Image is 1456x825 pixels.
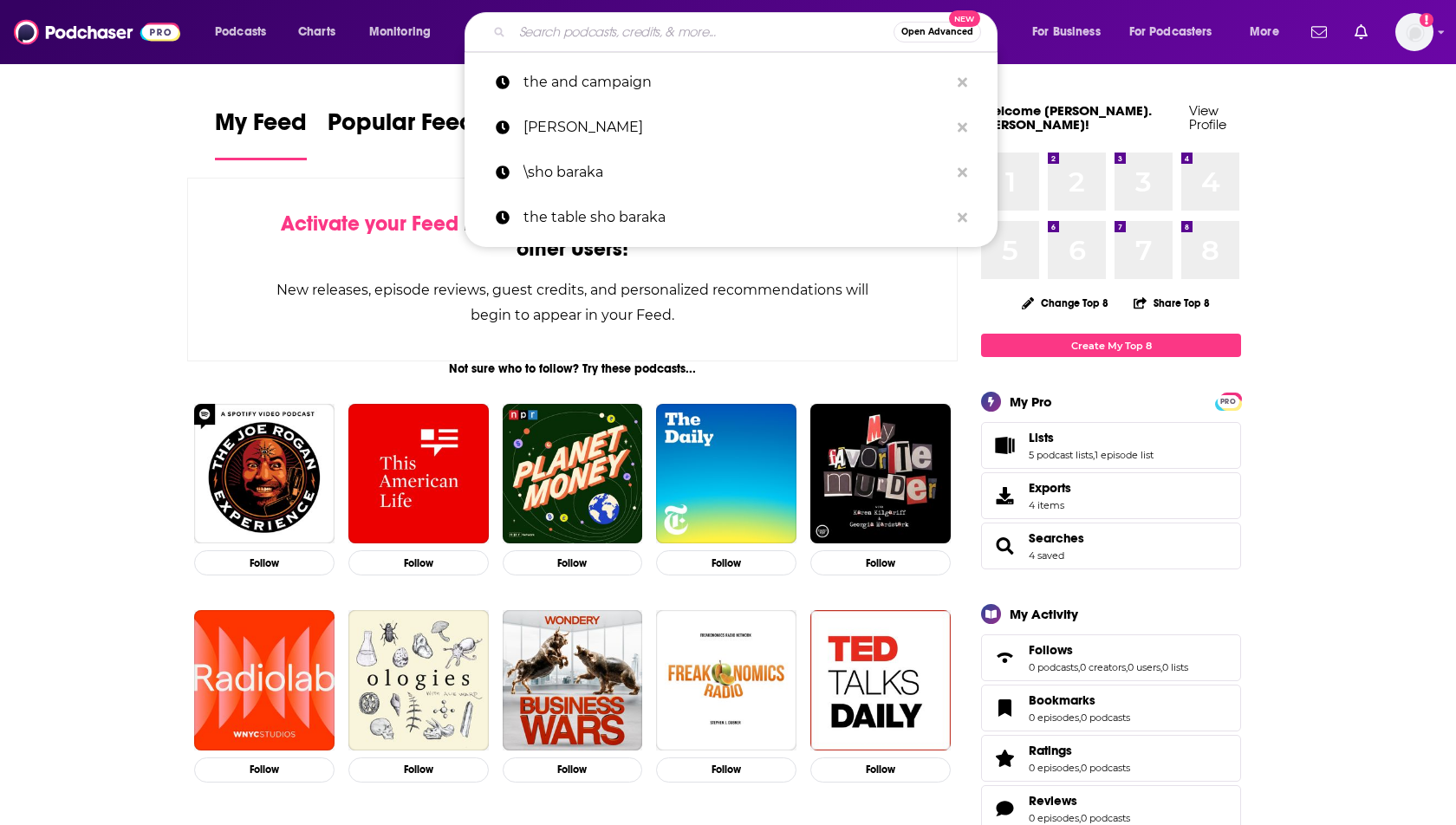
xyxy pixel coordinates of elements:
[523,105,949,150] p: sho baraka
[1010,393,1052,410] div: My Pro
[369,20,431,44] span: Monitoring
[1010,606,1078,622] div: My Activity
[215,107,307,147] span: My Feed
[981,422,1241,469] span: Lists
[1029,430,1054,445] span: Lists
[1095,449,1154,461] a: 1 episode list
[194,550,335,575] button: Follow
[987,646,1022,670] a: Follows
[275,277,870,328] div: New releases, episode reviews, guest credits, and personalized recommendations will begin to appe...
[1020,18,1122,46] button: open menu
[328,107,475,160] a: Popular Feed
[1081,812,1130,824] a: 0 podcasts
[987,746,1022,770] a: Ratings
[465,195,998,240] a: the table sho baraka
[1118,18,1238,46] button: open menu
[348,404,489,544] a: This American Life
[348,610,489,750] a: Ologies with Alie Ward
[981,334,1241,357] a: Create My Top 8
[901,28,973,36] span: Open Advanced
[1029,480,1071,496] span: Exports
[1029,793,1130,809] a: Reviews
[1032,20,1101,44] span: For Business
[203,18,289,46] button: open menu
[1029,762,1079,774] a: 0 episodes
[187,361,958,376] div: Not sure who to follow? Try these podcasts...
[981,523,1241,569] span: Searches
[1029,812,1079,824] a: 0 episodes
[810,404,951,544] img: My Favorite Murder with Karen Kilgariff and Georgia Hardstark
[949,10,980,27] span: New
[523,60,949,105] p: the and campaign
[1126,661,1128,673] span: ,
[1029,642,1073,658] span: Follows
[987,484,1022,508] span: Exports
[1189,102,1226,133] a: View Profile
[1029,692,1130,708] a: Bookmarks
[1304,17,1334,47] a: Show notifications dropdown
[1080,661,1126,673] a: 0 creators
[348,757,489,783] button: Follow
[1029,549,1064,562] a: 4 saved
[1129,20,1212,44] span: For Podcasters
[194,404,335,544] a: The Joe Rogan Experience
[1029,661,1078,673] a: 0 podcasts
[1162,661,1188,673] a: 0 lists
[275,211,870,262] div: by following Podcasts, Creators, Lists, and other Users!
[503,610,643,750] img: Business Wars
[1395,13,1433,51] img: User Profile
[1395,13,1433,51] span: Logged in as heidi.egloff
[1079,762,1081,774] span: ,
[656,610,796,750] img: Freakonomics Radio
[987,433,1022,458] a: Lists
[810,757,951,783] button: Follow
[1029,430,1154,445] a: Lists
[348,550,489,575] button: Follow
[1420,13,1433,27] svg: Add a profile image
[1348,17,1375,47] a: Show notifications dropdown
[194,757,335,783] button: Follow
[281,211,458,237] span: Activate your Feed
[523,150,949,195] p: \sho baraka
[810,550,951,575] button: Follow
[503,404,643,544] img: Planet Money
[1218,394,1238,407] a: PRO
[1029,743,1130,758] a: Ratings
[194,610,335,750] img: Radiolab
[215,20,266,44] span: Podcasts
[1081,711,1130,724] a: 0 podcasts
[656,550,796,575] button: Follow
[1029,499,1071,511] span: 4 items
[1029,530,1084,546] span: Searches
[1078,661,1080,673] span: ,
[1250,20,1279,44] span: More
[1081,762,1130,774] a: 0 podcasts
[810,610,951,750] img: TED Talks Daily
[215,107,307,160] a: My Feed
[1128,661,1160,673] a: 0 users
[465,60,998,105] a: the and campaign
[656,404,796,544] a: The Daily
[1218,395,1238,408] span: PRO
[981,102,1152,133] a: Welcome [PERSON_NAME].[PERSON_NAME]!
[1029,642,1188,658] a: Follows
[503,757,643,783] button: Follow
[14,16,180,49] img: Podchaser - Follow, Share and Rate Podcasts
[1133,286,1211,320] button: Share Top 8
[481,12,1014,52] div: Search podcasts, credits, & more...
[894,22,981,42] button: Open AdvancedNew
[298,20,335,44] span: Charts
[465,105,998,150] a: [PERSON_NAME]
[1079,812,1081,824] span: ,
[1029,793,1077,809] span: Reviews
[1160,661,1162,673] span: ,
[1029,743,1072,758] span: Ratings
[503,550,643,575] button: Follow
